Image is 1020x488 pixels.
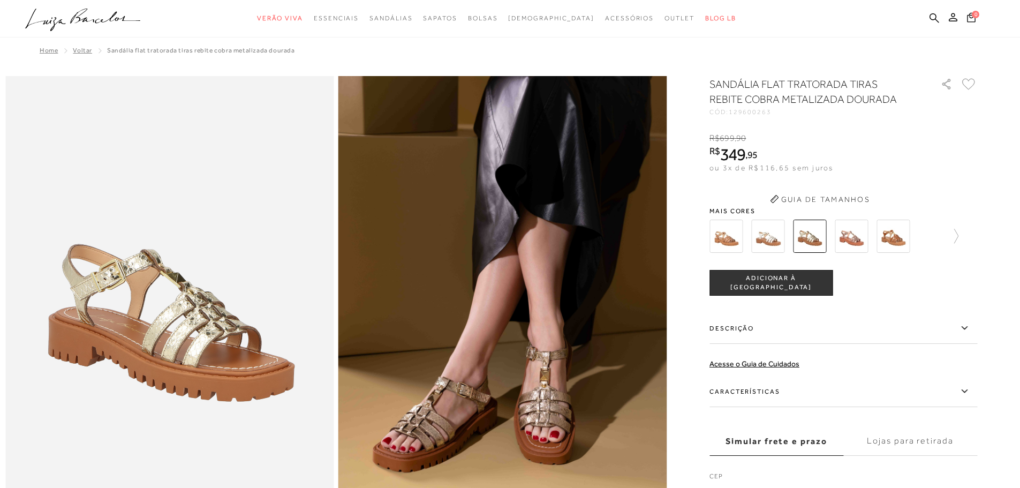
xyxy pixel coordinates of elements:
i: R$ [709,133,720,143]
span: [DEMOGRAPHIC_DATA] [508,14,594,22]
button: Guia de Tamanhos [766,191,873,208]
i: , [735,133,746,143]
a: categoryNavScreenReaderText [664,9,694,28]
span: Bolsas [468,14,498,22]
span: 699 [720,133,734,143]
span: Sandálias [369,14,412,22]
span: 129600263 [729,108,772,116]
i: R$ [709,146,720,156]
a: categoryNavScreenReaderText [468,9,498,28]
img: SANDÁLIA FLAT TRATORADA TIRAS REBITE COBRA METALIZADA DOURADA [793,220,826,253]
img: SANDÁLIA FLAT TRATORADA REBITE CENTRAL CARAMELO [709,220,743,253]
span: 0 [972,11,979,18]
img: SANDÁLIA FLAT TRATORADA TIRAS REBITE COBRA PYTHON NATURAL [835,220,868,253]
label: Simular frete e prazo [709,427,843,456]
img: SANDÁLIA FLAT TRATORADA TIRAS REBITE CROCO CARAMELO [877,220,910,253]
label: Descrição [709,313,977,344]
a: categoryNavScreenReaderText [369,9,412,28]
a: categoryNavScreenReaderText [314,9,359,28]
a: Acesse o Guia de Cuidados [709,359,799,368]
span: SANDÁLIA FLAT TRATORADA TIRAS REBITE COBRA METALIZADA DOURADA [107,47,295,54]
a: Home [40,47,58,54]
span: 349 [720,145,745,164]
label: Lojas para retirada [843,427,977,456]
a: Voltar [73,47,92,54]
button: 0 [964,12,979,26]
span: Outlet [664,14,694,22]
label: CEP [709,471,977,486]
h1: SANDÁLIA FLAT TRATORADA TIRAS REBITE COBRA METALIZADA DOURADA [709,77,910,107]
span: ou 3x de R$116,65 sem juros [709,163,833,172]
span: ADICIONAR À [GEOGRAPHIC_DATA] [710,274,832,292]
label: Características [709,376,977,407]
button: ADICIONAR À [GEOGRAPHIC_DATA] [709,270,833,296]
i: , [745,150,758,160]
a: categoryNavScreenReaderText [605,9,654,28]
a: BLOG LB [705,9,736,28]
a: categoryNavScreenReaderText [257,9,303,28]
span: Sapatos [423,14,457,22]
a: noSubCategoriesText [508,9,594,28]
span: Acessórios [605,14,654,22]
span: Essenciais [314,14,359,22]
span: BLOG LB [705,14,736,22]
div: CÓD: [709,109,924,115]
span: 90 [736,133,746,143]
span: Verão Viva [257,14,303,22]
a: categoryNavScreenReaderText [423,9,457,28]
span: 95 [747,149,758,160]
span: Mais cores [709,208,977,214]
img: SANDÁLIA FLAT TRATORADA REBITE CENTRAL OFF WHITE [751,220,784,253]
